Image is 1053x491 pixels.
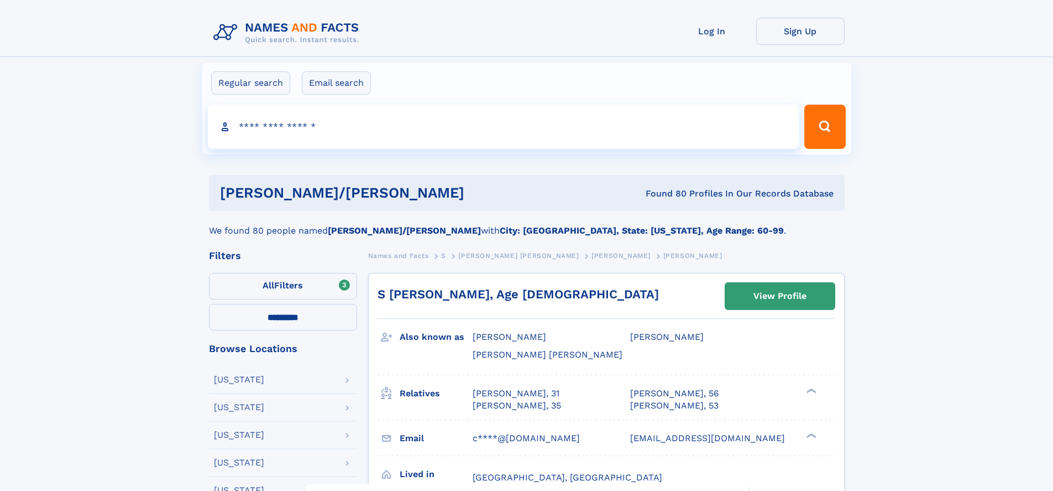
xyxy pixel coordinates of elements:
h3: Relatives [400,384,473,403]
div: ❯ [804,387,817,394]
a: [PERSON_NAME], 31 [473,387,559,400]
a: S [441,249,446,262]
a: [PERSON_NAME], 35 [473,400,561,412]
div: [US_STATE] [214,458,264,467]
label: Regular search [211,71,290,95]
div: ❯ [804,432,817,439]
button: Search Button [804,105,845,149]
div: We found 80 people named with . [209,211,845,237]
div: [US_STATE] [214,375,264,384]
a: Sign Up [756,18,845,45]
a: View Profile [725,283,835,309]
div: View Profile [753,283,806,309]
span: [PERSON_NAME] [PERSON_NAME] [458,252,579,260]
span: [PERSON_NAME] [591,252,651,260]
div: [US_STATE] [214,403,264,412]
div: [US_STATE] [214,431,264,440]
img: Logo Names and Facts [209,18,368,48]
a: S [PERSON_NAME], Age [DEMOGRAPHIC_DATA] [378,287,659,301]
a: Log In [668,18,756,45]
span: S [441,252,446,260]
a: [PERSON_NAME] [591,249,651,262]
span: [GEOGRAPHIC_DATA], [GEOGRAPHIC_DATA] [473,472,662,483]
input: search input [208,105,800,149]
span: All [263,280,274,291]
a: [PERSON_NAME], 53 [630,400,719,412]
a: [PERSON_NAME], 56 [630,387,719,400]
span: [PERSON_NAME] [630,332,704,342]
div: Filters [209,251,357,261]
label: Filters [209,273,357,299]
div: Browse Locations [209,344,357,354]
a: Names and Facts [368,249,429,262]
h1: [PERSON_NAME]/[PERSON_NAME] [220,186,555,200]
h3: Email [400,429,473,448]
span: [PERSON_NAME] [473,332,546,342]
label: Email search [302,71,371,95]
b: [PERSON_NAME]/[PERSON_NAME] [328,225,481,236]
b: City: [GEOGRAPHIC_DATA], State: [US_STATE], Age Range: 60-99 [500,225,784,236]
h3: Lived in [400,465,473,484]
a: [PERSON_NAME] [PERSON_NAME] [458,249,579,262]
span: [PERSON_NAME] [PERSON_NAME] [473,349,622,360]
span: [EMAIL_ADDRESS][DOMAIN_NAME] [630,433,785,443]
span: [PERSON_NAME] [663,252,722,260]
h3: Also known as [400,328,473,347]
div: Found 80 Profiles In Our Records Database [555,188,834,200]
